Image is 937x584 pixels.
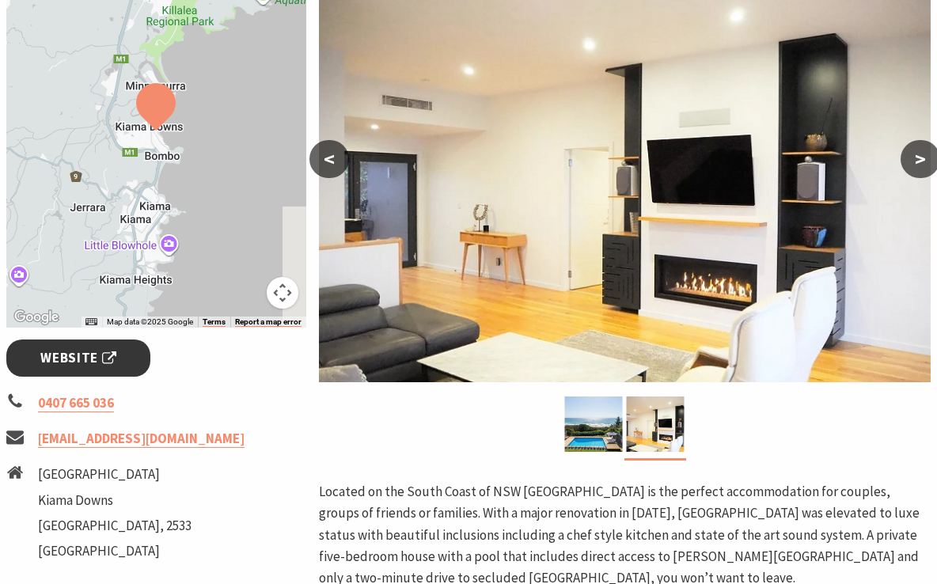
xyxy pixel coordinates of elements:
button: < [309,140,349,178]
li: [GEOGRAPHIC_DATA] [38,464,192,485]
a: Website [6,339,150,377]
a: 0407 665 036 [38,394,114,412]
button: Keyboard shortcuts [85,317,97,328]
img: Google [10,307,63,328]
a: Terms (opens in new tab) [203,317,226,327]
a: Report a map error [235,317,302,327]
span: Map data ©2025 Google [107,317,193,326]
a: Open this area in Google Maps (opens a new window) [10,307,63,328]
span: Website [40,347,116,369]
button: Map camera controls [267,277,298,309]
a: [EMAIL_ADDRESS][DOMAIN_NAME] [38,430,245,448]
li: [GEOGRAPHIC_DATA], 2533 [38,515,192,537]
li: Kiama Downs [38,490,192,511]
li: [GEOGRAPHIC_DATA] [38,540,192,562]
